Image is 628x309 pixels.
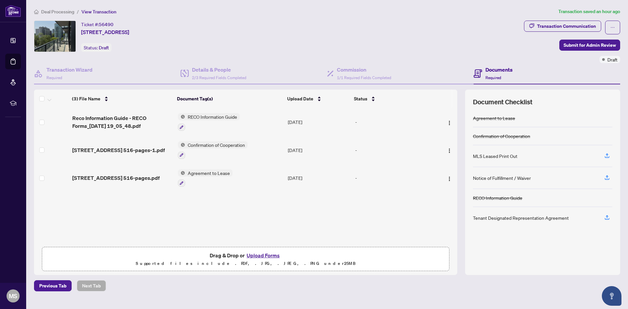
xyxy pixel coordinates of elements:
span: Status [354,95,367,102]
span: Agreement to Lease [185,169,233,177]
img: Status Icon [178,141,185,148]
th: Status [351,90,432,108]
button: Open asap [602,286,621,306]
p: Supported files include .PDF, .JPG, .JPEG, .PNG under 25 MB [46,260,445,267]
button: Previous Tab [34,280,72,291]
div: Notice of Fulfillment / Waiver [473,174,531,181]
div: Agreement to Lease [473,114,515,122]
span: Previous Tab [39,281,66,291]
span: Required [485,75,501,80]
img: Logo [447,148,452,153]
div: - [355,174,432,181]
span: 56490 [99,22,113,27]
button: Next Tab [77,280,106,291]
div: Confirmation of Cooperation [473,132,530,140]
span: Document Checklist [473,97,532,107]
th: Upload Date [285,90,351,108]
span: 2/3 Required Fields Completed [192,75,246,80]
button: Logo [444,117,455,127]
span: View Transaction [81,9,116,15]
button: Submit for Admin Review [559,40,620,51]
span: Required [46,75,62,80]
div: RECO Information Guide [473,194,522,201]
div: Tenant Designated Representation Agreement [473,214,569,221]
span: Confirmation of Cooperation [185,141,248,148]
div: - [355,146,432,154]
img: Status Icon [178,113,185,120]
button: Logo [444,145,455,155]
span: [STREET_ADDRESS] 516-pages-1.pdf [72,146,165,154]
button: Status IconConfirmation of Cooperation [178,141,248,159]
th: Document Tag(s) [174,90,285,108]
div: MLS Leased Print Out [473,152,517,160]
span: MS [9,291,17,300]
h4: Transaction Wizard [46,66,93,74]
span: RECO Information Guide [185,113,240,120]
img: logo [5,5,21,17]
article: Transaction saved an hour ago [558,8,620,15]
button: Status IconAgreement to Lease [178,169,233,187]
button: Transaction Communication [524,21,601,32]
button: Status IconRECO Information Guide [178,113,240,131]
td: [DATE] [285,108,353,136]
span: Submit for Admin Review [564,40,616,50]
span: Upload Date [287,95,313,102]
img: IMG-W12289806_1.jpg [34,21,76,52]
img: Logo [447,176,452,181]
span: Deal Processing [41,9,74,15]
button: Upload Forms [245,251,282,260]
span: Draft [607,56,618,63]
h4: Details & People [192,66,246,74]
span: [STREET_ADDRESS] 516-pages.pdf [72,174,160,182]
li: / [77,8,79,15]
img: Logo [447,120,452,126]
span: (3) File Name [72,95,100,102]
h4: Documents [485,66,513,74]
div: Ticket #: [81,21,113,28]
h4: Commission [337,66,391,74]
img: Status Icon [178,169,185,177]
span: Drag & Drop or [210,251,282,260]
span: Reco Information Guide - RECO Forms_[DATE] 19_05_48.pdf [72,114,173,130]
td: [DATE] [285,136,353,164]
span: [STREET_ADDRESS] [81,28,129,36]
td: [DATE] [285,164,353,192]
div: Status: [81,43,112,52]
div: Transaction Communication [537,21,596,31]
div: - [355,118,432,126]
span: home [34,9,39,14]
span: Drag & Drop orUpload FormsSupported files include .PDF, .JPG, .JPEG, .PNG under25MB [42,247,449,271]
span: ellipsis [610,25,615,30]
button: Logo [444,173,455,183]
span: 1/1 Required Fields Completed [337,75,391,80]
span: Draft [99,45,109,51]
th: (3) File Name [69,90,174,108]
